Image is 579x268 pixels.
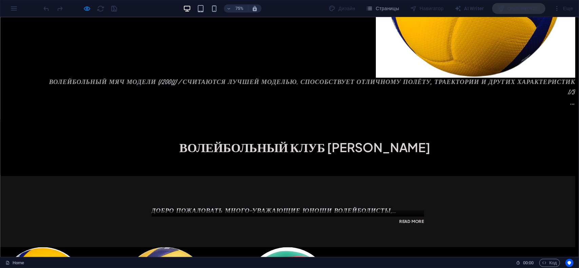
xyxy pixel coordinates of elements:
[366,5,399,12] span: Страницы
[523,259,534,267] span: 00 00
[542,259,557,267] span: Код
[516,259,534,267] h6: Время сеанса
[252,5,258,12] i: При изменении размера уровень масштабирования подстраивается автоматически в соответствии с выбра...
[364,3,402,14] button: Страницы
[5,259,24,267] a: Щелкните для отмены выбора. Дважды щелкните, чтобы открыть Страницы
[224,4,248,13] button: 75%
[528,260,529,265] span: :
[234,4,245,13] h6: 75%
[539,259,560,267] button: Код
[326,3,358,14] div: Дизайн (Ctrl+Alt+Y)
[565,259,574,267] button: Usercentrics
[239,163,573,184] span: ВОЛЕЙБОЛЬНЫЙ КЛУБ [PERSON_NAME]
